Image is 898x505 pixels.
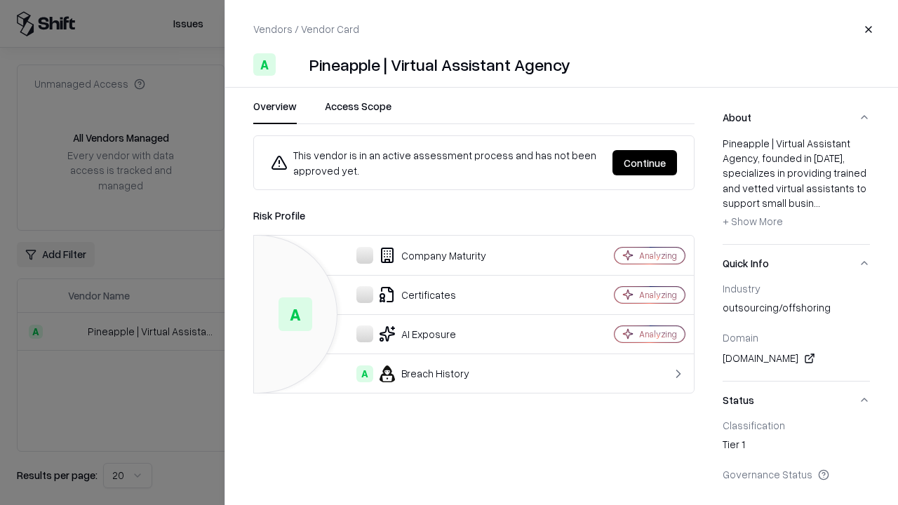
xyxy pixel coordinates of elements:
div: Classification [723,419,870,431]
div: AI Exposure [265,325,565,342]
p: Vendors / Vendor Card [253,22,359,36]
img: Pineapple | Virtual Assistant Agency [281,53,304,76]
div: Industry [723,282,870,295]
div: Tier 1 [723,437,870,457]
div: A [279,297,312,331]
div: Pineapple | Virtual Assistant Agency, founded in [DATE], specializes in providing trained and vet... [723,136,870,233]
div: Analyzing [639,328,677,340]
div: Governance Status [723,468,870,480]
span: ... [814,196,820,209]
div: Breach History [265,365,565,382]
div: Risk Profile [253,207,695,224]
div: [DOMAIN_NAME] [723,350,870,367]
span: + Show More [723,215,783,227]
div: Company Maturity [265,247,565,264]
div: outsourcing/offshoring [723,300,870,320]
div: A [356,365,373,382]
div: A [253,53,276,76]
div: Quick Info [723,282,870,381]
button: Access Scope [325,99,391,124]
div: Analyzing [639,289,677,301]
button: Status [723,382,870,419]
button: About [723,99,870,136]
div: This vendor is in an active assessment process and has not been approved yet. [271,147,601,178]
div: Certificates [265,286,565,303]
div: Pineapple | Virtual Assistant Agency [309,53,570,76]
button: Overview [253,99,297,124]
button: Continue [612,150,677,175]
div: Analyzing [639,250,677,262]
div: About [723,136,870,244]
div: Domain [723,331,870,344]
button: + Show More [723,210,783,233]
button: Quick Info [723,245,870,282]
